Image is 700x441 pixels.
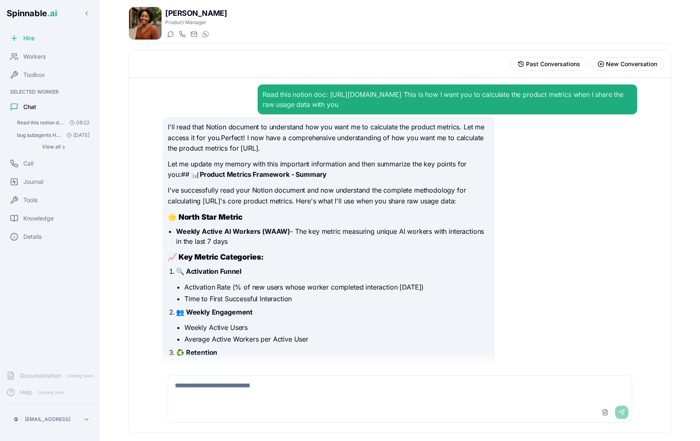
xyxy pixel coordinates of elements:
p: Product Manager [165,19,227,26]
li: Time to First Successful Interaction [184,294,490,304]
div: Read this notion doc: [URL][DOMAIN_NAME] This is how I want you to calculate the product metrics ... [263,89,632,109]
p: I'll read that Notion document to understand how you want me to calculate the product metrics. Le... [168,122,490,154]
span: .ai [47,8,57,18]
img: Taylor Mitchell [129,7,161,40]
strong: 👥 Weekly Engagement [176,308,253,316]
span: Documentation [20,372,61,380]
span: 09:22 [66,119,89,126]
span: Help [20,388,32,396]
button: Start a call with Taylor Mitchell [177,29,187,39]
strong: Weekly Active AI Workers (WAAW) [176,227,290,235]
span: Journal [23,178,43,186]
li: Activation Rate (% of new users whose worker completed interaction [DATE]) [184,282,490,292]
span: [DATE] [63,132,89,139]
button: Show all conversations [13,142,93,152]
button: Start new conversation [591,57,664,71]
span: Chat [23,103,36,111]
strong: 🔍 Activation Funnel [176,267,241,275]
span: Hire [23,34,35,42]
span: Coming Soon [65,372,96,380]
span: Toolbox [23,71,45,79]
button: Open conversation: Read this notion doc: https://www.notion.so/Spinnable-Core-Product-Metrics-21d... [13,117,93,129]
div: Selected Worker [3,87,97,97]
img: WhatsApp [202,31,209,37]
p: Let me update my memory with this important information and then summarize the key points for you... [168,159,490,180]
span: Coming Soon [36,389,67,396]
button: View past conversations [511,57,587,71]
span: View all [42,144,61,150]
h1: [PERSON_NAME] [165,7,227,19]
li: Average Active Workers per Active User [184,334,490,344]
strong: 🌟 North Star Metric [168,213,243,221]
li: Weekly User Retention (week-over-week stickiness) [184,363,490,373]
button: Start a chat with Taylor Mitchell [165,29,175,39]
span: Tools [23,196,37,204]
li: - The key metric measuring unique AI workers with interactions in the last 7 days [176,226,490,246]
span: Spinnable [7,8,57,18]
span: G [14,416,18,423]
button: Send email to taylor.mitchell@getspinnable.ai [189,29,199,39]
strong: ♻️ Retention [176,348,217,357]
span: Details [23,233,42,241]
button: WhatsApp [200,29,210,39]
li: Weekly Active Users [184,322,490,332]
span: Call [23,159,33,168]
span: › [62,144,65,150]
span: Workers [23,52,46,61]
button: Open conversation: bug subagents Here's an extract from a slack conversation. Attached to this em... [13,129,93,141]
span: bug subagents Here's an extract from a slack conversation. Attached to this email is the screen..... [17,132,63,139]
span: New Conversation [606,60,657,68]
button: G[EMAIL_ADDRESS] [7,411,93,428]
span: Knowledge [23,214,54,223]
p: I've successfully read your Notion document and now understand the complete methodology for calcu... [168,185,490,206]
span: Read this notion doc: https://www.notion.so/Spinnable-Core-Product-Metrics-21d789a91e628037a8e1ee... [17,119,64,126]
span: Past Conversations [526,60,580,68]
p: [EMAIL_ADDRESS] [25,416,70,423]
strong: 📈 Key Metric Categories: [168,253,264,261]
strong: Product Metrics Framework - Summary [200,170,327,178]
